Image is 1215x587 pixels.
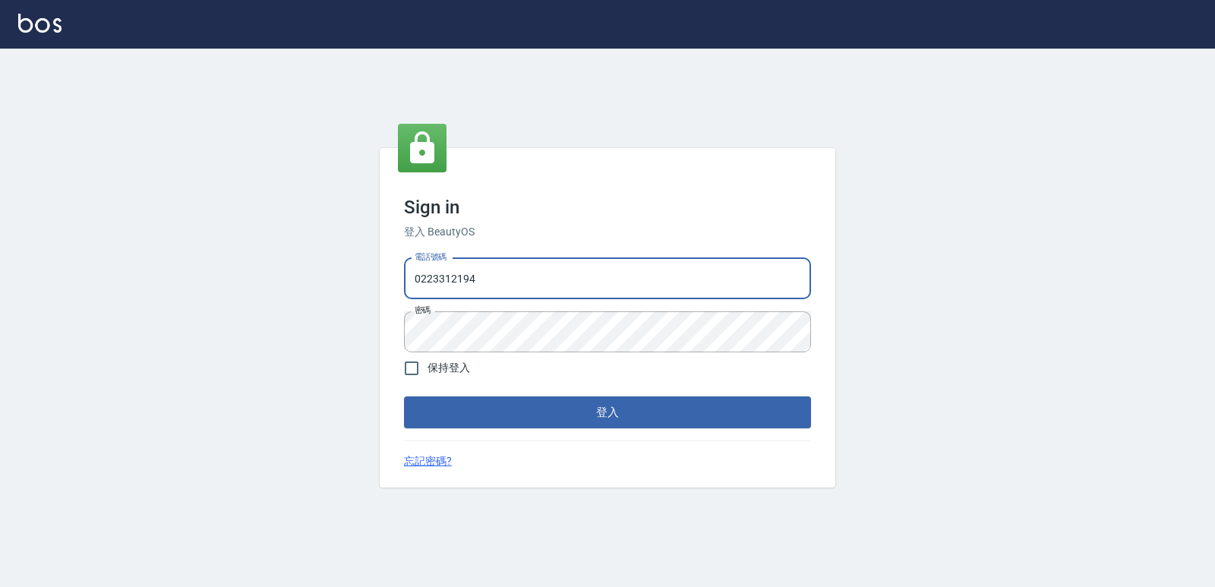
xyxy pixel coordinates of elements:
[18,14,62,33] img: Logo
[404,396,811,428] button: 登入
[404,224,811,240] h6: 登入 BeautyOS
[415,305,431,316] label: 密碼
[404,453,452,469] a: 忘記密碼?
[415,251,447,263] label: 電話號碼
[428,360,470,376] span: 保持登入
[404,197,811,218] h3: Sign in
